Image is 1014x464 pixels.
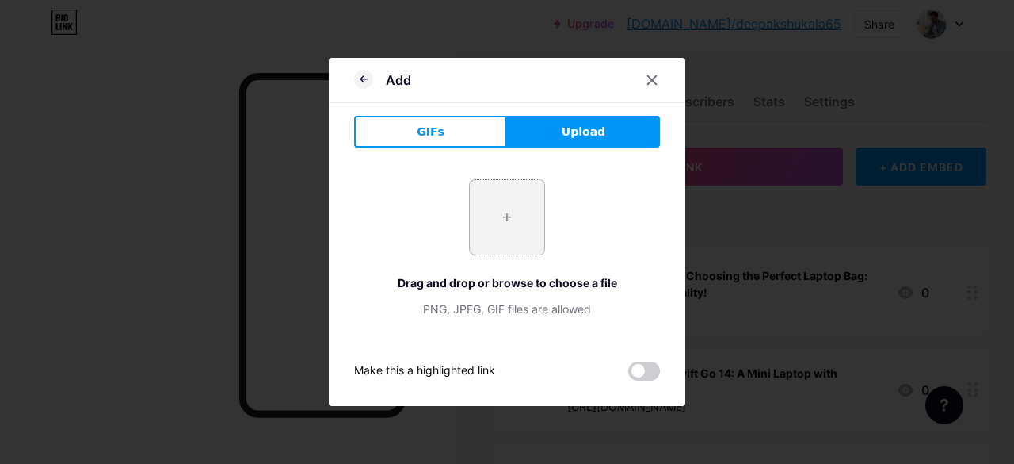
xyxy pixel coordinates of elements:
img: tab_keywords_by_traffic_grey.svg [158,92,170,105]
div: Keywords by Traffic [175,94,267,104]
img: tab_domain_overview_orange.svg [43,92,55,105]
div: Add [386,71,411,90]
span: GIFs [417,124,444,140]
div: v 4.0.25 [44,25,78,38]
div: Domain Overview [60,94,142,104]
img: website_grey.svg [25,41,38,54]
div: Drag and drop or browse to choose a file [354,274,660,291]
div: Make this a highlighted link [354,362,495,381]
button: Upload [507,116,660,148]
span: Upload [562,124,605,140]
button: GIFs [354,116,507,148]
img: logo_orange.svg [25,25,38,38]
div: Domain: [DOMAIN_NAME] [41,41,174,54]
div: PNG, JPEG, GIF files are allowed [354,301,660,317]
